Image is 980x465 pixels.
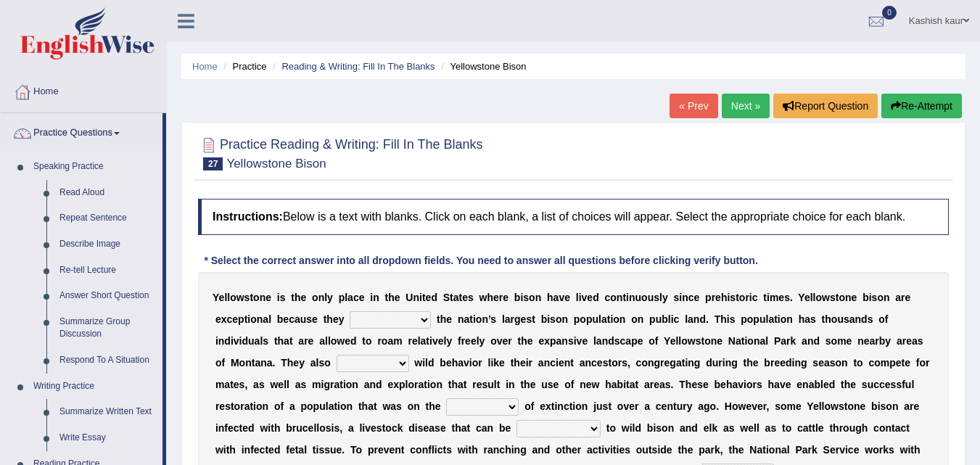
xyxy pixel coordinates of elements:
[227,292,230,303] b: l
[868,313,873,325] b: s
[511,313,514,325] b: r
[799,313,805,325] b: h
[362,335,366,347] b: t
[304,335,308,347] b: r
[564,292,570,303] b: e
[438,335,444,347] b: e
[561,313,568,325] b: n
[656,313,662,325] b: u
[526,313,532,325] b: s
[471,335,477,347] b: e
[598,313,601,325] b: l
[263,313,268,325] b: a
[559,292,564,303] b: v
[715,292,721,303] b: e
[778,292,784,303] b: e
[482,313,488,325] b: n
[345,335,350,347] b: e
[869,292,872,303] b: i
[312,313,318,325] b: e
[810,292,813,303] b: l
[837,313,844,325] b: u
[878,313,885,325] b: o
[221,313,227,325] b: x
[253,292,260,303] b: o
[722,94,770,118] a: Next »
[490,335,497,347] b: o
[274,335,278,347] b: t
[231,335,234,347] b: i
[300,313,307,325] b: u
[521,313,527,325] b: e
[458,313,464,325] b: n
[514,292,521,303] b: b
[295,292,301,303] b: h
[884,292,890,303] b: n
[784,292,790,303] b: s
[523,292,529,303] b: s
[247,313,250,325] b: i
[1,72,166,108] a: Home
[257,313,263,325] b: n
[694,292,700,303] b: e
[730,313,736,325] b: s
[464,313,469,325] b: a
[736,292,739,303] b: t
[617,292,623,303] b: n
[561,335,568,347] b: n
[505,313,511,325] b: a
[388,292,395,303] b: h
[593,292,599,303] b: d
[715,313,721,325] b: T
[768,313,774,325] b: a
[679,292,682,303] b: i
[705,292,712,303] b: p
[319,335,325,347] b: a
[613,313,619,325] b: o
[662,292,668,303] b: y
[220,59,266,73] li: Practice
[431,292,437,303] b: d
[53,425,162,451] a: Write Essay
[753,313,759,325] b: p
[453,292,459,303] b: a
[752,292,758,303] b: c
[488,313,490,325] b: ’
[712,292,715,303] b: r
[244,292,250,303] b: s
[244,313,248,325] b: t
[429,335,432,347] b: i
[382,335,388,347] b: o
[326,313,333,325] b: h
[426,292,432,303] b: e
[885,313,889,325] b: f
[610,313,613,325] b: i
[619,313,626,325] b: n
[741,313,747,325] b: p
[347,292,353,303] b: a
[845,292,852,303] b: n
[649,313,656,325] b: p
[822,292,830,303] b: w
[882,6,897,20] span: 0
[798,292,804,303] b: Y
[810,313,816,325] b: s
[836,292,839,303] b: t
[541,313,548,325] b: b
[601,313,607,325] b: a
[767,292,770,303] b: i
[476,313,482,325] b: o
[547,313,550,325] b: i
[468,292,474,303] b: s
[720,313,727,325] b: h
[508,335,511,347] b: r
[626,292,629,303] b: i
[688,313,693,325] b: a
[631,313,638,325] b: o
[535,292,542,303] b: n
[198,199,949,235] h4: Below is a text with blanks. Click on each blank, a list of choices will appear. Select the appro...
[556,335,562,347] b: a
[232,313,238,325] b: e
[816,292,823,303] b: o
[278,335,284,347] b: h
